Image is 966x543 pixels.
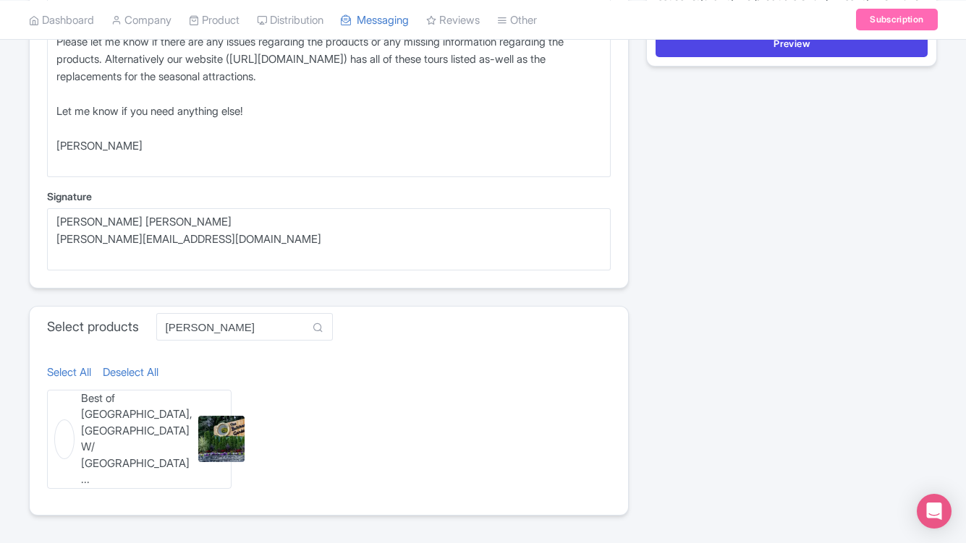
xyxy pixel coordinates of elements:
input: Search products... [156,313,333,341]
a: Select All [47,364,91,381]
a: Deselect All [103,364,158,381]
textarea: [PERSON_NAME] [PERSON_NAME] [PERSON_NAME][EMAIL_ADDRESS][DOMAIN_NAME] [47,208,611,270]
h3: Select products [47,319,139,335]
div: Open Intercom Messenger [917,494,952,529]
span: Best of Victoria, BC W/ Malahat Skywalk & Butchart Gardens [81,390,192,488]
span: Signature [47,190,92,202]
a: Subscription [856,9,937,30]
img: Best of Victoria, BC W/ Malahat Skywalk & Butchart Gardens [198,416,245,462]
button: Preview [656,30,928,57]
